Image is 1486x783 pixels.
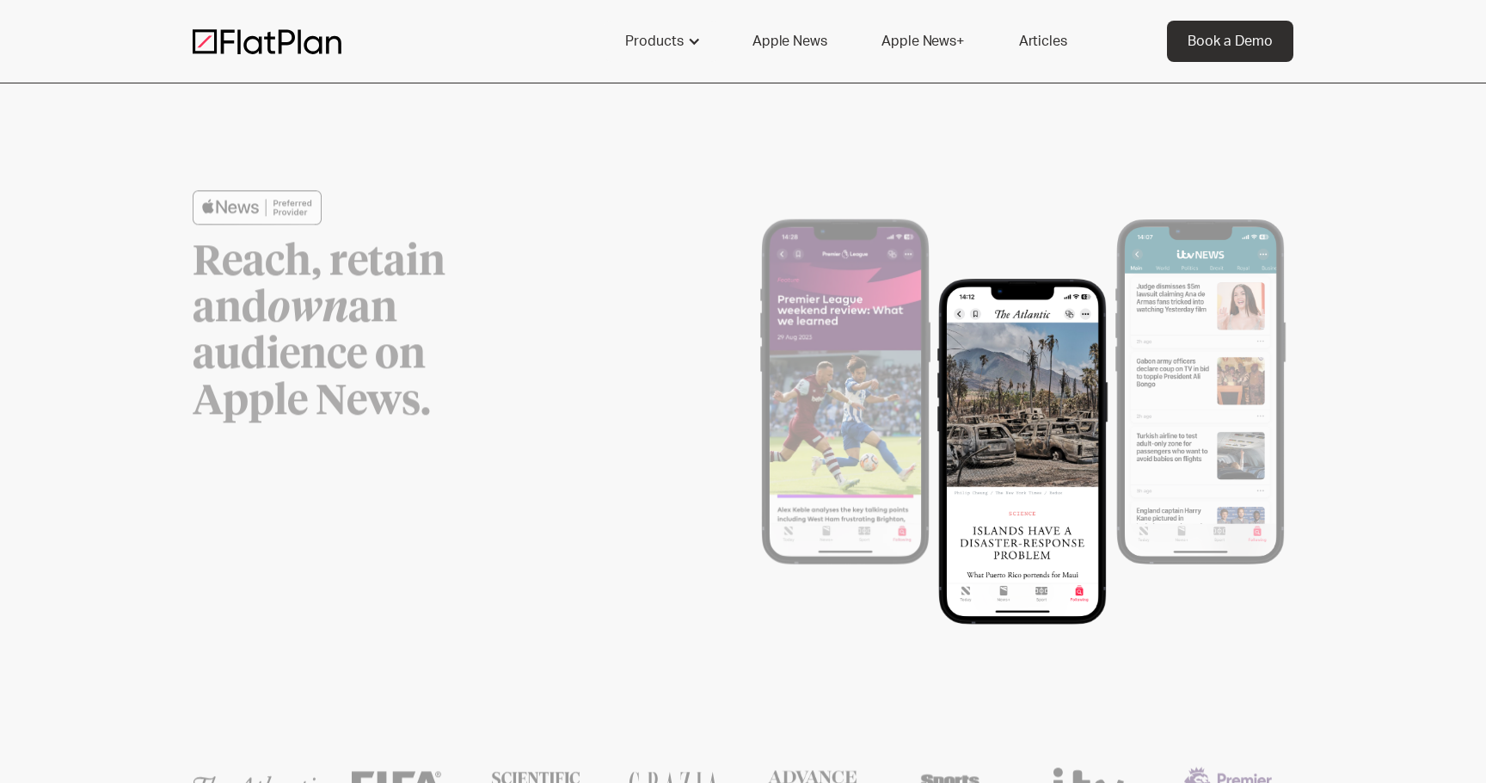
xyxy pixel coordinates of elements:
div: Products [625,31,684,52]
div: Products [605,21,718,62]
a: Book a Demo [1167,21,1293,62]
h1: Reach, retain and an audience on Apple News. [193,239,545,425]
a: Articles [998,21,1088,62]
div: Book a Demo [1188,31,1273,52]
a: Apple News+ [861,21,984,62]
em: own [267,288,348,330]
a: Apple News [732,21,847,62]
